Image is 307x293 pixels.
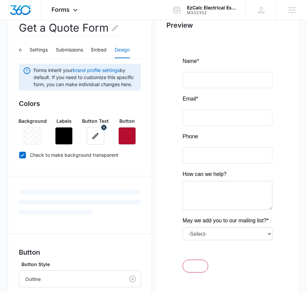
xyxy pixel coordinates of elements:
h2: Get a Quote Form [19,20,119,36]
button: Settings [30,42,48,58]
span: May we add you to our mailing list? [5,166,89,172]
button: Clear [127,273,138,284]
span: Forms [51,6,70,13]
button: Submit [5,208,31,221]
span: How can we help? [5,119,49,125]
p: Button [119,117,135,124]
p: Labels [56,117,72,124]
label: Button Style [22,261,144,268]
small: You agree to receive future emails and understand you may opt-out at any time [5,190,95,203]
button: Design [115,42,130,58]
h3: Colors [19,99,141,109]
div: account name [187,5,236,10]
button: Submissions [56,42,83,58]
label: Check to make background transparent [19,151,141,158]
a: brand profile settings [73,67,120,73]
span: Submit [10,211,27,217]
p: Button Text [82,117,109,124]
div: account id [187,10,236,15]
button: Embed [91,42,107,58]
span: Name [5,6,20,12]
h2: Preview [166,20,289,30]
h3: Button [19,247,141,257]
p: Background [18,117,47,124]
button: Edit Form Name [111,20,119,36]
span: Email [5,44,19,50]
span: Phone [5,82,21,87]
span: Forms inherit your by default. If you need to customize this specific form, you can make individu... [34,67,137,88]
